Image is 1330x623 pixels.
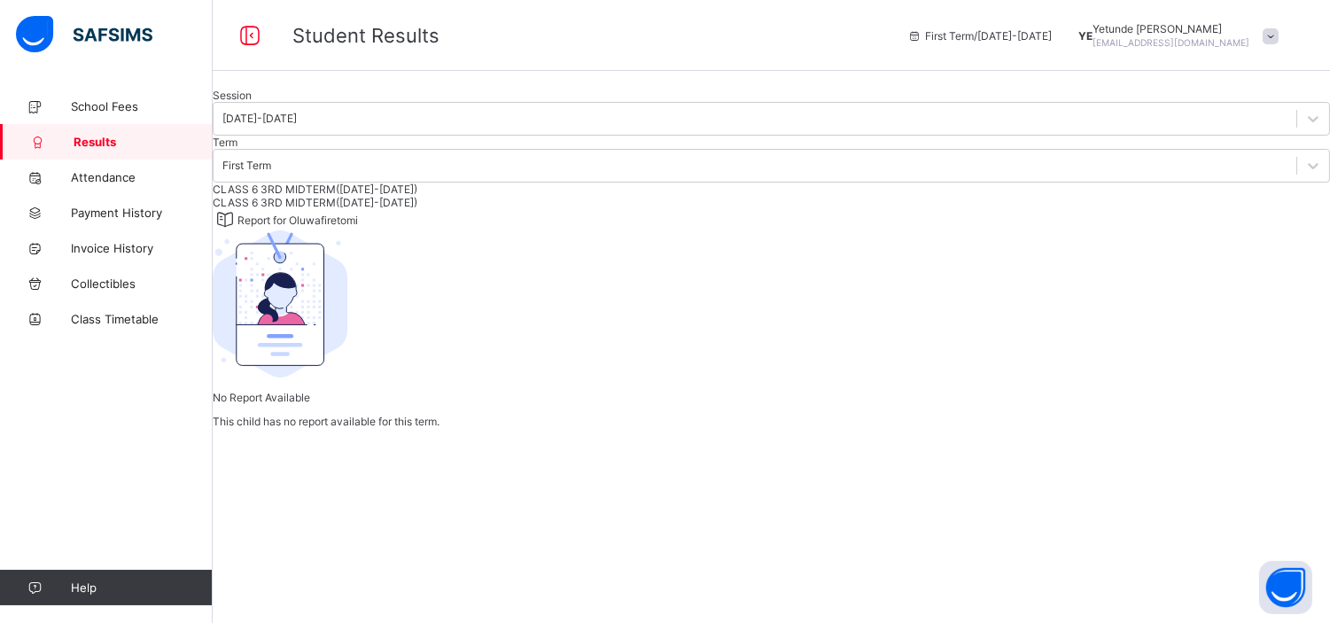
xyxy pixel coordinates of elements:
span: Attendance [71,170,213,184]
div: First Term [222,160,271,173]
button: Open asap [1259,561,1312,614]
span: Class Timetable [71,312,213,326]
div: No Report Available [213,230,1330,428]
span: School Fees [71,99,213,113]
span: Invoice History [71,241,213,255]
img: student.207b5acb3037b72b59086e8b1a17b1d0.svg [213,230,347,378]
span: Help [71,580,212,595]
span: CLASS 6 3RD MIDTERM([DATE]-[DATE]) [213,196,417,209]
span: Term [213,136,237,149]
div: YetundeBankole-Bernard [1069,22,1287,49]
p: This child has no report available for this term. [213,415,1330,428]
span: CLASS 6 3RD MIDTERM([DATE]-[DATE]) [213,183,417,196]
span: YE [1078,29,1093,43]
span: Session [213,89,252,102]
span: Student Results [292,24,439,47]
span: Payment History [71,206,213,220]
div: [DATE]-[DATE] [222,113,297,126]
p: No Report Available [213,391,1330,404]
span: Results [74,135,213,149]
img: safsims [16,16,152,53]
span: session/term information [907,29,1052,43]
span: Collectibles [71,276,213,291]
span: Yetunde [PERSON_NAME] [1093,22,1249,35]
span: [EMAIL_ADDRESS][DOMAIN_NAME] [1093,37,1249,48]
span: Report for Oluwafiretomi [237,214,358,227]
